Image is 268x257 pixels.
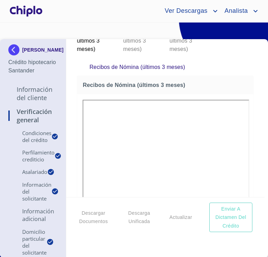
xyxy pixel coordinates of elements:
[219,6,251,17] span: Analista
[22,47,64,53] p: [PERSON_NAME]
[8,168,47,175] p: Asalariado
[8,58,58,75] p: Crédito hipotecario Santander
[159,6,211,17] span: Ver Descargas
[8,44,22,55] img: Docupass spot blue
[8,149,55,163] p: Perfilamiento crediticio
[219,6,260,17] button: account of current user
[90,63,241,71] p: Recibos de Nómina (últimos 3 meses)
[8,228,47,256] p: Domicilio Particular del Solicitante
[159,6,219,17] button: account of current user
[209,203,252,232] button: Enviar a Dictamen del Crédito
[8,207,58,223] p: Información adicional
[8,107,58,124] p: Verificación General
[8,85,58,102] p: Información del Cliente
[8,130,51,143] p: Condiciones del Crédito
[173,213,189,222] span: Actualizar
[8,44,58,58] div: [PERSON_NAME]
[8,181,51,202] p: Información del Solicitante
[78,203,109,232] button: Descargar Documentos
[126,203,152,232] button: Descarga Unificada
[215,205,247,230] span: Enviar a Dictamen del Crédito
[83,81,251,89] span: Recibos de Nómina (últimos 3 meses)
[170,203,192,232] button: Actualizar
[129,209,150,226] span: Descarga Unificada
[81,209,106,226] span: Descargar Documentos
